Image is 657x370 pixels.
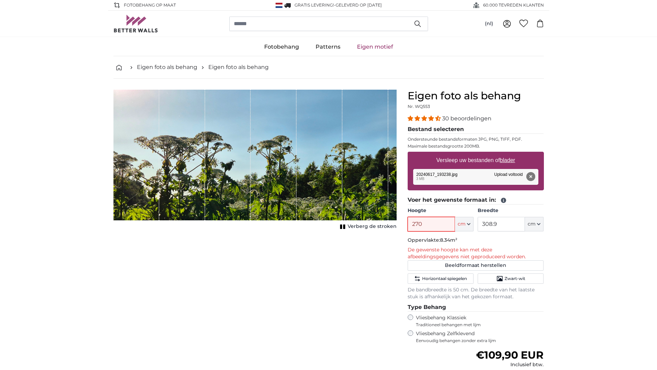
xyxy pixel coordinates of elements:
span: Verberg de stroken [348,223,397,230]
span: Geleverd op [DATE] [336,2,382,8]
span: - [334,2,382,8]
a: Eigen foto als behang [208,63,269,71]
button: Horizontaal spiegelen [408,273,474,284]
button: cm [455,217,474,231]
h1: Eigen foto als behang [408,90,544,102]
label: Vliesbehang Zelfklevend [416,330,544,343]
button: Zwart-wit [478,273,544,284]
p: Ondersteunde bestandsformaten JPG, PNG, TIFF, PDF. [408,137,544,142]
span: Horizontaal spiegelen [422,276,467,281]
span: 30 beoordelingen [442,115,491,122]
a: Eigen motief [349,38,401,56]
nav: breadcrumbs [113,56,544,79]
legend: Type Behang [408,303,544,312]
p: De bandbreedte is 50 cm. De breedte van het laatste stuk is afhankelijk van het gekozen formaat. [408,287,544,300]
legend: Voer het gewenste formaat in: [408,196,544,204]
p: De gewenste hoogte kan met deze afbeeldingsgegevens niet geproduceerd worden. [408,247,544,260]
span: 8.34m² [440,237,457,243]
label: Hoogte [408,207,474,214]
button: Verberg de stroken [338,222,397,231]
label: Breedte [478,207,544,214]
button: cm [525,217,544,231]
a: Fotobehang [256,38,307,56]
span: Zwart-wit [505,276,525,281]
img: Betterwalls [113,15,158,32]
a: Eigen foto als behang [137,63,197,71]
span: Nr. WQ553 [408,104,430,109]
label: Vliesbehang Klassiek [416,314,531,328]
span: Traditioneel behangen met lijm [416,322,531,328]
div: Inclusief btw. [476,361,544,368]
label: Versleep uw bestanden of [434,153,518,167]
p: Maximale bestandsgrootte 200MB. [408,143,544,149]
p: Oppervlakte: [408,237,544,244]
div: 1 of 1 [113,90,397,231]
span: Eenvoudig behangen zonder extra lijm [416,338,544,343]
span: 4.33 stars [408,115,442,122]
button: (nl) [479,18,499,30]
u: blader [500,157,515,163]
button: Beeldformaat herstellen [408,260,544,271]
span: 60.000 TEVREDEN KLANTEN [483,2,544,8]
span: FOTOBEHANG OP MAAT [124,2,176,8]
legend: Bestand selecteren [408,125,544,134]
img: Nederland [276,3,282,8]
span: €109,90 EUR [476,349,544,361]
span: GRATIS levering! [295,2,334,8]
span: cm [458,221,466,228]
span: cm [528,221,536,228]
a: Patterns [307,38,349,56]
